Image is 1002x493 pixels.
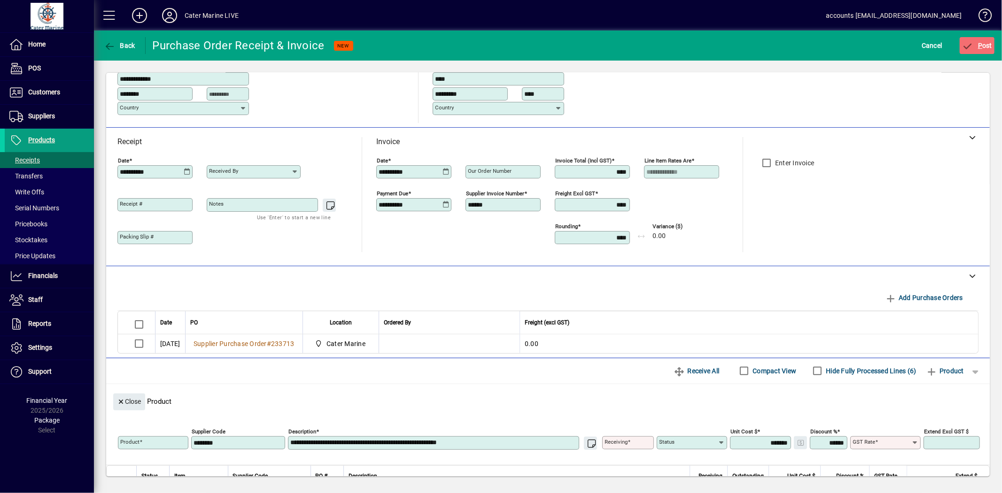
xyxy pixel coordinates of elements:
[605,439,628,445] mat-label: Receiving
[9,220,47,228] span: Pricebooks
[555,157,612,164] mat-label: Invoice Total (incl GST)
[27,397,68,404] span: Financial Year
[922,38,942,53] span: Cancel
[9,172,43,180] span: Transfers
[28,272,58,279] span: Financials
[732,471,764,481] span: Outstanding
[5,184,94,200] a: Write Offs
[5,336,94,360] a: Settings
[555,223,578,230] mat-label: Rounding
[468,168,512,174] mat-label: Our order number
[810,428,837,435] mat-label: Discount %
[652,232,666,240] span: 0.00
[5,81,94,104] a: Customers
[28,344,52,351] span: Settings
[267,340,271,347] span: #
[525,317,569,328] span: Freight (excl GST)
[104,42,135,49] span: Back
[9,236,47,244] span: Stocktakes
[645,157,691,164] mat-label: Line item rates are
[824,366,917,376] label: Hide Fully Processed Lines (6)
[209,168,238,174] mat-label: Received by
[962,42,993,49] span: ost
[836,471,864,481] span: Discount %
[5,33,94,56] a: Home
[9,156,40,164] span: Receipts
[190,317,198,328] span: PO
[960,37,995,54] button: Post
[5,200,94,216] a: Serial Numbers
[28,136,55,144] span: Products
[5,288,94,312] a: Staff
[288,428,316,435] mat-label: Description
[520,334,978,353] td: 0.00
[120,233,154,240] mat-label: Packing Slip #
[257,212,331,223] mat-hint: Use 'Enter' to start a new line
[185,8,239,23] div: Cater Marine LIVE
[28,40,46,48] span: Home
[699,471,722,481] span: Receiving
[316,471,328,481] span: PO #
[377,157,388,164] mat-label: Date
[971,2,990,32] a: Knowledge Base
[155,334,185,353] td: [DATE]
[111,397,148,406] app-page-header-button: Close
[881,289,967,306] button: Add Purchase Orders
[466,190,524,197] mat-label: Supplier invoice number
[9,188,44,196] span: Write Offs
[5,248,94,264] a: Price Updates
[826,8,962,23] div: accounts [EMAIL_ADDRESS][DOMAIN_NAME]
[5,168,94,184] a: Transfers
[190,339,298,349] a: Supplier Purchase Order#233713
[28,296,43,303] span: Staff
[787,471,816,481] span: Unit Cost $
[101,37,138,54] button: Back
[233,471,268,481] span: Supplier Code
[124,7,155,24] button: Add
[174,471,186,481] span: Item
[955,471,978,481] span: Extend $
[853,439,875,445] mat-label: GST rate
[377,190,408,197] mat-label: Payment due
[5,216,94,232] a: Pricebooks
[141,471,158,481] span: Status
[34,416,60,424] span: Package
[209,200,224,207] mat-label: Notes
[435,104,454,111] mat-label: Country
[9,252,55,260] span: Price Updates
[338,43,350,49] span: NEW
[5,232,94,248] a: Stocktakes
[113,393,145,410] button: Close
[885,290,963,305] span: Add Purchase Orders
[9,204,59,212] span: Serial Numbers
[160,317,172,328] span: Date
[5,105,94,128] a: Suppliers
[192,428,225,435] mat-label: Supplier Code
[730,428,757,435] mat-label: Unit Cost $
[28,320,51,327] span: Reports
[160,317,180,328] div: Date
[120,439,140,445] mat-label: Product
[120,104,139,111] mat-label: Country
[349,471,377,481] span: Description
[5,360,94,384] a: Support
[659,439,675,445] mat-label: Status
[5,312,94,336] a: Reports
[5,264,94,288] a: Financials
[773,158,814,168] label: Enter Invoice
[194,340,267,347] span: Supplier Purchase Order
[153,38,325,53] div: Purchase Order Receipt & Invoice
[271,340,295,347] span: 233713
[919,37,945,54] button: Cancel
[525,317,966,328] div: Freight (excl GST)
[326,339,365,348] span: Cater Marine
[751,366,796,376] label: Compact View
[652,223,709,230] span: Variance ($)
[106,384,990,413] div: Product
[312,338,370,349] span: Cater Marine
[120,200,142,207] mat-label: Receipt #
[118,157,129,164] mat-label: Date
[384,317,515,328] div: Ordered By
[117,394,141,409] span: Close
[924,428,969,435] mat-label: Extend excl GST $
